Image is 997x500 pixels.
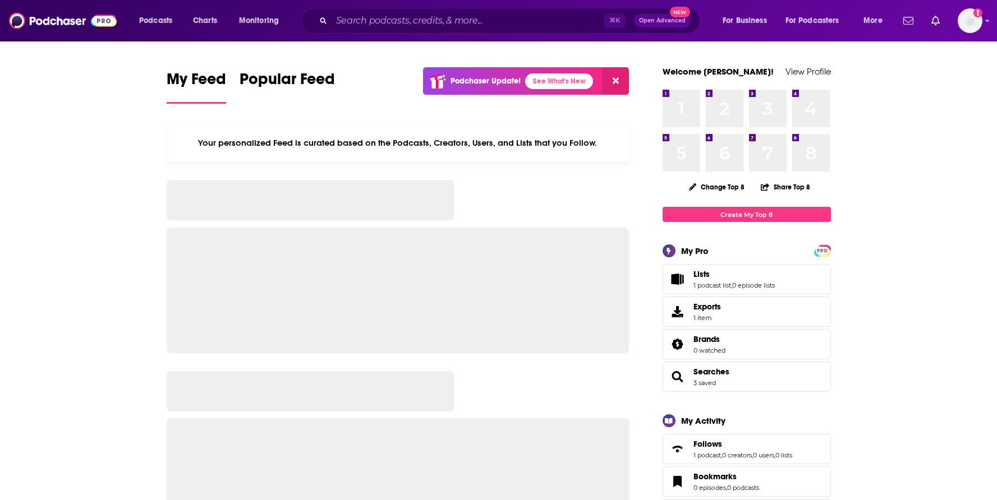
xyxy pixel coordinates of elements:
[681,415,725,426] div: My Activity
[816,247,829,255] span: PRO
[167,124,630,162] div: Your personalized Feed is curated based on the Podcasts, Creators, Users, and Lists that you Follow.
[753,451,774,459] a: 0 users
[693,269,775,279] a: Lists
[667,441,689,457] a: Follows
[732,281,775,289] a: 0 episode lists
[693,451,721,459] a: 1 podcast
[760,176,811,198] button: Share Top 8
[681,246,709,256] div: My Pro
[525,73,593,89] a: See What's New
[693,302,721,312] span: Exports
[731,281,732,289] span: ,
[816,246,829,254] a: PRO
[663,434,831,464] span: Follows
[927,11,944,30] a: Show notifications dropdown
[667,474,689,489] a: Bookmarks
[604,13,625,28] span: ⌘ K
[693,439,792,449] a: Follows
[693,334,720,344] span: Brands
[663,329,831,359] span: Brands
[863,13,883,29] span: More
[693,471,759,482] a: Bookmarks
[9,10,117,31] img: Podchaser - Follow, Share and Rate Podcasts
[167,70,226,95] span: My Feed
[727,484,759,492] a: 0 podcasts
[332,12,604,30] input: Search podcasts, credits, & more...
[723,13,767,29] span: For Business
[785,13,839,29] span: For Podcasters
[726,484,727,492] span: ,
[139,13,172,29] span: Podcasts
[193,13,217,29] span: Charts
[682,180,752,194] button: Change Top 8
[693,439,722,449] span: Follows
[778,12,856,30] button: open menu
[785,66,831,77] a: View Profile
[451,76,521,86] p: Podchaser Update!
[693,334,725,344] a: Brands
[663,66,774,77] a: Welcome [PERSON_NAME]!
[715,12,781,30] button: open menu
[663,362,831,392] span: Searches
[693,471,737,482] span: Bookmarks
[775,451,792,459] a: 0 lists
[663,264,831,294] span: Lists
[958,8,982,33] button: Show profile menu
[667,369,689,385] a: Searches
[899,11,918,30] a: Show notifications dropdown
[693,346,725,354] a: 0 watched
[693,281,731,289] a: 1 podcast list
[186,12,224,30] a: Charts
[693,379,716,387] a: 3 saved
[634,14,691,27] button: Open AdvancedNew
[670,7,690,17] span: New
[239,13,279,29] span: Monitoring
[774,451,775,459] span: ,
[958,8,982,33] img: User Profile
[639,18,686,24] span: Open Advanced
[667,336,689,352] a: Brands
[693,367,729,377] a: Searches
[240,70,335,95] span: Popular Feed
[693,314,721,322] span: 1 item
[693,269,710,279] span: Lists
[856,12,897,30] button: open menu
[667,304,689,320] span: Exports
[240,70,335,104] a: Popular Feed
[663,207,831,222] a: Create My Top 8
[131,12,187,30] button: open menu
[721,451,722,459] span: ,
[752,451,753,459] span: ,
[663,466,831,497] span: Bookmarks
[667,271,689,287] a: Lists
[722,451,752,459] a: 0 creators
[167,70,226,104] a: My Feed
[311,8,711,34] div: Search podcasts, credits, & more...
[693,484,726,492] a: 0 episodes
[973,8,982,17] svg: Add a profile image
[958,8,982,33] span: Logged in as melrosepr
[663,297,831,327] a: Exports
[231,12,293,30] button: open menu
